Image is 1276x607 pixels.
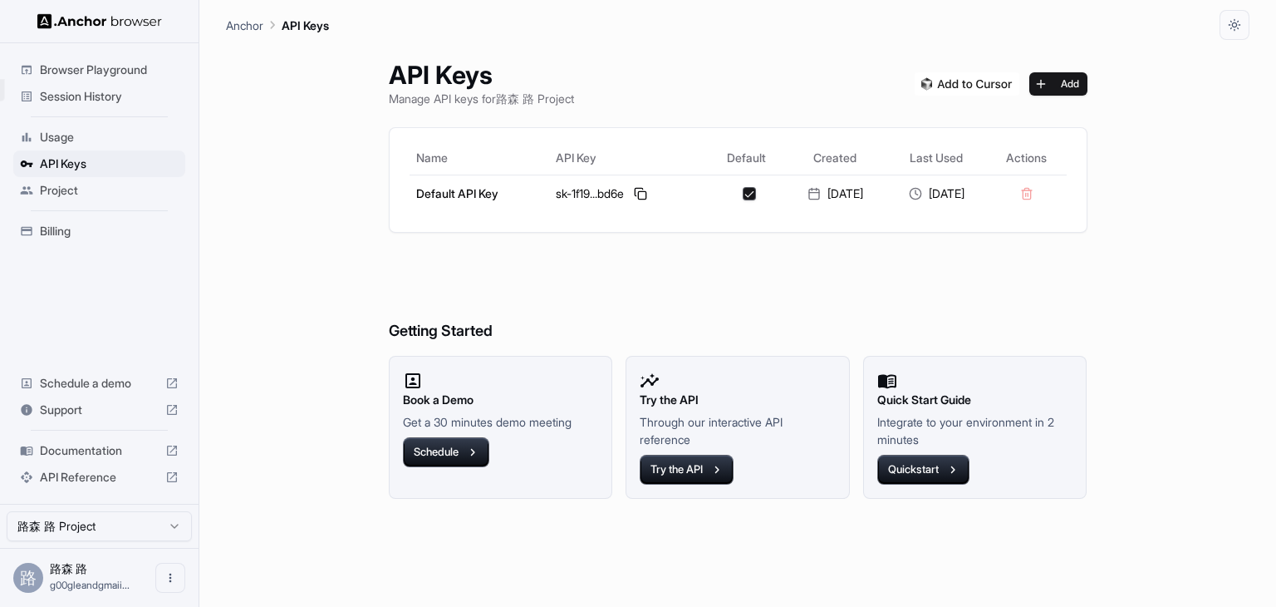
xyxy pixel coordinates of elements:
[791,185,879,202] div: [DATE]
[13,218,185,244] div: Billing
[13,563,43,593] div: 路
[892,185,980,202] div: [DATE]
[389,90,574,107] p: Manage API keys for 路森 路 Project
[640,391,836,409] h2: Try the API
[877,391,1073,409] h2: Quick Start Guide
[915,72,1019,96] img: Add anchorbrowser MCP server to Cursor
[40,62,179,78] span: Browser Playground
[389,253,1087,343] h6: Getting Started
[40,182,179,199] span: Project
[877,455,969,485] button: Quickstart
[40,155,179,172] span: API Keys
[13,83,185,110] div: Session History
[40,223,179,239] span: Billing
[40,88,179,105] span: Session History
[403,413,599,431] p: Get a 30 minutes demo meeting
[389,60,574,90] h1: API Keys
[226,16,329,34] nav: breadcrumb
[1029,72,1087,96] button: Add
[13,370,185,397] div: Schedule a demo
[403,391,599,409] h2: Book a Demo
[40,402,159,418] span: Support
[886,141,987,175] th: Last Used
[13,437,185,464] div: Documentation
[50,561,87,575] span: 路森 路
[13,57,185,83] div: Browser Playground
[155,563,185,593] button: Open menu
[403,437,489,467] button: Schedule
[784,141,886,175] th: Created
[226,17,263,34] p: Anchor
[13,177,185,204] div: Project
[556,184,701,204] div: sk-1f19...bd6e
[631,184,650,204] button: Copy API key
[13,151,185,177] div: API Keys
[640,413,836,448] p: Through our interactive API reference
[37,13,162,29] img: Anchor Logo
[40,442,159,459] span: Documentation
[282,17,329,34] p: API Keys
[40,129,179,146] span: Usage
[987,141,1066,175] th: Actions
[50,579,130,591] span: g00gleandgmaii@gmail.com
[13,397,185,423] div: Support
[13,124,185,151] div: Usage
[13,464,185,491] div: API Reference
[708,141,784,175] th: Default
[40,375,159,392] span: Schedule a demo
[640,455,734,485] button: Try the API
[410,175,550,212] td: Default API Key
[549,141,708,175] th: API Key
[40,469,159,486] span: API Reference
[877,413,1073,448] p: Integrate to your environment in 2 minutes
[410,141,550,175] th: Name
